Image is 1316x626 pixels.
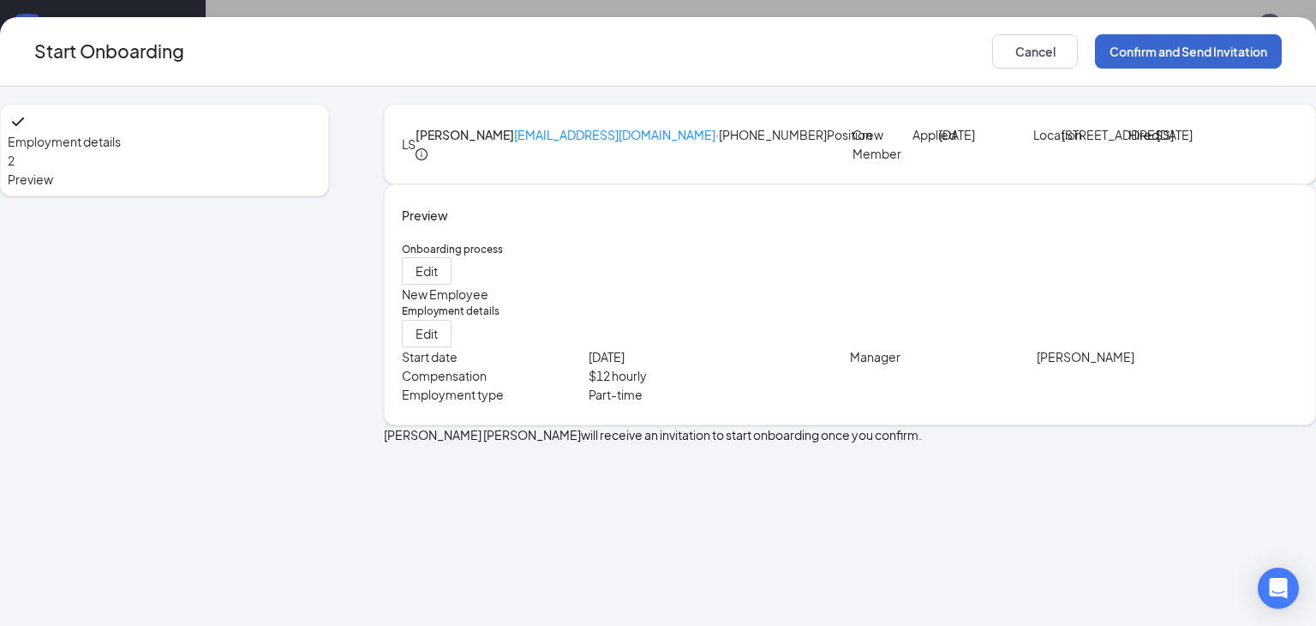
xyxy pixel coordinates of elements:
p: Start date [402,347,589,366]
span: info-circle [416,148,428,160]
div: Open Intercom Messenger [1258,568,1299,609]
span: 2 [8,153,15,168]
p: Crew Member [852,125,904,163]
button: Confirm and Send Invitation [1095,34,1282,69]
p: · [PHONE_NUMBER] [514,125,827,146]
button: Edit [402,320,452,347]
p: Manager [850,347,1037,366]
p: Location [1033,125,1062,144]
p: [PERSON_NAME] [PERSON_NAME] will receive an invitation to start onboarding once you confirm. [384,425,1316,444]
svg: Checkmark [8,111,28,132]
p: [PERSON_NAME] [1037,347,1298,366]
button: Cancel [992,34,1078,69]
span: New Employee [402,286,488,302]
a: [EMAIL_ADDRESS][DOMAIN_NAME] [514,127,715,142]
h4: Preview [402,206,1298,225]
p: Applied [912,125,938,144]
p: [DATE] [939,125,990,144]
p: [STREET_ADDRESS] [1062,125,1119,144]
span: Edit [416,262,438,280]
span: Edit [416,324,438,343]
p: Part-time [589,385,850,404]
p: $ 12 hourly [589,366,850,385]
span: Employment details [8,132,321,151]
p: [DATE] [1157,125,1214,144]
p: Hired [1128,125,1157,144]
h5: Onboarding process [402,242,1298,257]
h3: Start Onboarding [34,37,184,65]
p: [DATE] [589,347,850,366]
button: Edit [402,257,452,285]
div: LS [402,135,416,153]
h5: Employment details [402,304,1298,319]
p: Employment type [402,385,589,404]
span: Preview [8,170,321,189]
p: Compensation [402,366,589,385]
p: Position [827,125,852,144]
h4: [PERSON_NAME] [416,125,514,144]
